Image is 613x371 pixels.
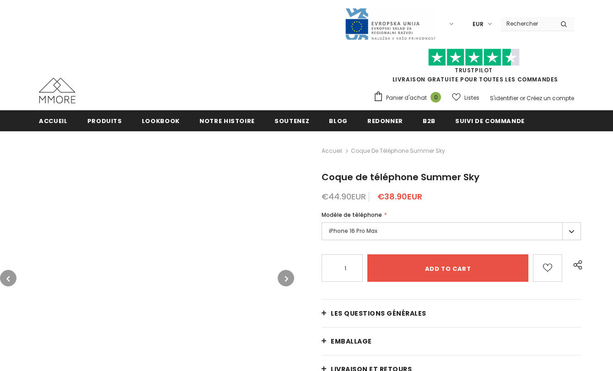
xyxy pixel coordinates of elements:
[331,337,372,346] span: EMBALLAGE
[344,20,436,27] a: Javni Razpis
[473,20,484,29] span: EUR
[386,93,427,102] span: Panier d'achat
[322,145,342,156] a: Accueil
[527,94,574,102] a: Créez un compte
[322,300,581,327] a: Les questions générales
[199,110,255,131] a: Notre histoire
[367,254,528,282] input: Add to cart
[322,328,581,355] a: EMBALLAGE
[520,94,525,102] span: or
[329,110,348,131] a: Blog
[452,90,479,106] a: Listes
[142,117,180,125] span: Lookbook
[430,92,441,102] span: 0
[39,117,68,125] span: Accueil
[455,117,525,125] span: Suivi de commande
[373,91,446,105] a: Panier d'achat 0
[428,48,520,66] img: Faites confiance aux étoiles pilotes
[329,117,348,125] span: Blog
[322,211,382,219] span: Modèle de téléphone
[331,309,426,318] span: Les questions générales
[39,78,75,103] img: Cas MMORE
[322,171,479,183] span: Coque de téléphone Summer Sky
[377,191,422,202] span: €38.90EUR
[423,110,436,131] a: B2B
[344,7,436,41] img: Javni Razpis
[455,110,525,131] a: Suivi de commande
[367,110,403,131] a: Redonner
[367,117,403,125] span: Redonner
[455,66,493,74] a: TrustPilot
[274,117,309,125] span: soutenez
[490,94,518,102] a: S'identifier
[423,117,436,125] span: B2B
[373,53,574,83] span: LIVRAISON GRATUITE POUR TOUTES LES COMMANDES
[199,117,255,125] span: Notre histoire
[351,145,445,156] span: Coque de téléphone Summer Sky
[322,222,581,240] label: iPhone 16 Pro Max
[87,110,122,131] a: Produits
[87,117,122,125] span: Produits
[274,110,309,131] a: soutenez
[322,191,366,202] span: €44.90EUR
[501,17,554,30] input: Search Site
[39,110,68,131] a: Accueil
[464,93,479,102] span: Listes
[142,110,180,131] a: Lookbook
